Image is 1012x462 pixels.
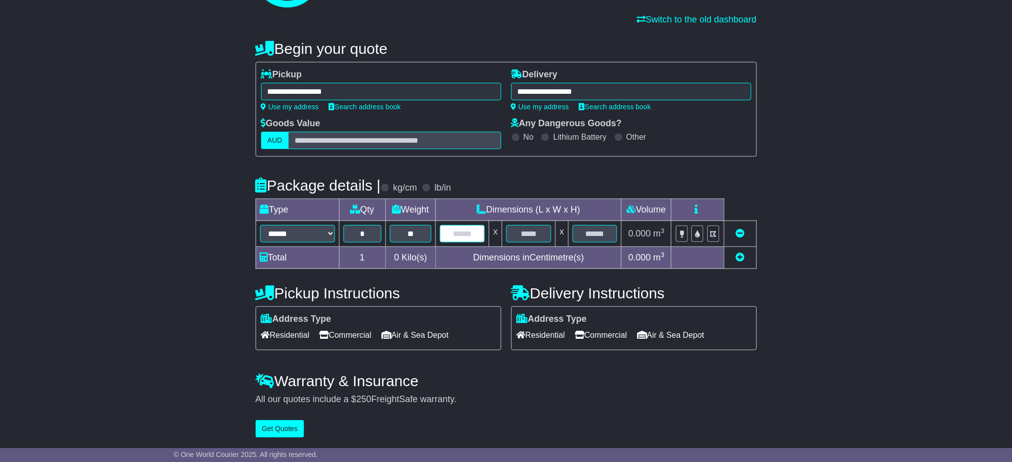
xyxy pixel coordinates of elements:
a: Switch to the old dashboard [637,14,756,24]
td: x [555,221,568,247]
td: Volume [622,199,672,221]
td: Qty [339,199,385,221]
td: x [489,221,502,247]
span: Residential [261,327,310,343]
h4: Warranty & Insurance [256,373,757,389]
label: Address Type [517,314,587,325]
button: Get Quotes [256,420,305,438]
td: Type [256,199,339,221]
h4: Package details | [256,177,381,194]
a: Use my address [511,103,569,111]
sup: 3 [661,251,665,258]
td: Total [256,247,339,269]
span: m [654,229,665,238]
span: Residential [517,327,565,343]
label: Any Dangerous Goods? [511,118,622,129]
a: Search address book [579,103,651,111]
a: Use my address [261,103,319,111]
span: 250 [356,394,371,404]
label: AUD [261,132,289,149]
label: kg/cm [393,183,417,194]
span: Air & Sea Depot [381,327,449,343]
span: Commercial [320,327,371,343]
label: Pickup [261,69,302,80]
span: 0.000 [629,229,651,238]
label: Lithium Battery [553,132,607,142]
td: Kilo(s) [385,247,436,269]
a: Search address book [329,103,401,111]
td: Dimensions in Centimetre(s) [436,247,622,269]
label: Goods Value [261,118,321,129]
span: 0.000 [629,252,651,262]
td: 1 [339,247,385,269]
td: Dimensions (L x W x H) [436,199,622,221]
label: Address Type [261,314,332,325]
h4: Begin your quote [256,40,757,57]
div: All our quotes include a $ FreightSafe warranty. [256,394,757,405]
span: © One World Courier 2025. All rights reserved. [174,451,318,459]
span: 0 [394,252,399,262]
sup: 3 [661,227,665,234]
label: Other [627,132,647,142]
h4: Pickup Instructions [256,285,501,301]
label: lb/in [434,183,451,194]
label: No [524,132,534,142]
a: Add new item [736,252,745,262]
label: Delivery [511,69,558,80]
span: m [654,252,665,262]
span: Air & Sea Depot [637,327,704,343]
a: Remove this item [736,229,745,238]
h4: Delivery Instructions [511,285,757,301]
td: Weight [385,199,436,221]
span: Commercial [575,327,627,343]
